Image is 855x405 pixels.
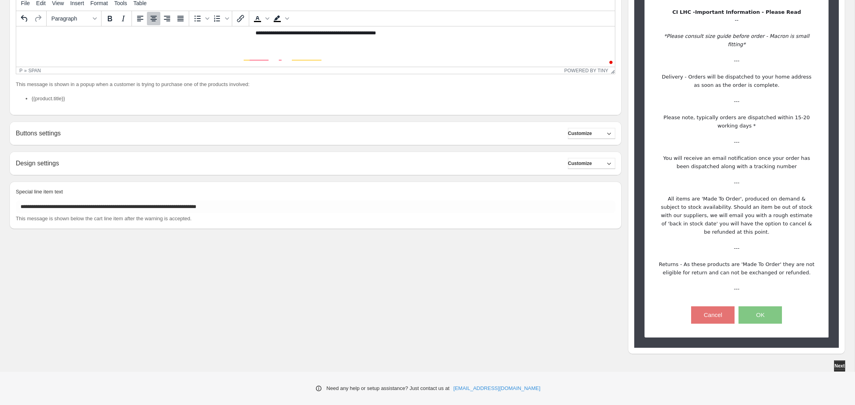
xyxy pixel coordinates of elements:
[734,245,739,251] span: ---
[51,15,90,22] span: Paragraph
[568,128,615,139] button: Customize
[251,12,271,25] div: Text color
[16,189,63,195] span: Special line item text
[28,68,41,73] div: span
[659,261,816,276] span: Returns - As these products are 'Made To Order' they are not eligible for return and can not be e...
[174,12,187,25] button: Justify
[16,81,615,88] p: This message is shown in a popup when a customer is trying to purchase one of the products involved:
[453,384,540,392] a: [EMAIL_ADDRESS][DOMAIN_NAME]
[608,67,615,74] div: Resize
[834,363,845,369] span: Next
[48,12,100,25] button: Formats
[147,12,160,25] button: Align center
[117,12,130,25] button: Italic
[734,98,739,104] span: ---
[568,158,615,169] button: Customize
[271,12,290,25] div: Background color
[160,12,174,25] button: Align right
[16,129,61,137] h2: Buttons settings
[664,33,811,47] span: *Please consult size guide before order - Macron is small fitting*
[103,12,117,25] button: Bold
[191,12,210,25] div: Bullet list
[18,12,31,25] button: Undo
[734,180,739,186] span: ---
[738,306,782,324] button: OK
[16,216,192,221] span: This message is shown below the cart line item after the warning is accepted.
[691,306,735,324] button: Cancel
[31,12,45,25] button: Redo
[24,68,27,73] div: »
[734,286,739,292] span: ---
[663,114,812,129] span: Please note, typically orders are dispatched within 15-20 working days *
[19,68,23,73] div: p
[658,8,815,317] p: --
[834,360,845,371] button: Next
[661,196,814,235] span: All items are 'Made To Order', produced on demand & subject to stock availability. Should an item...
[234,12,247,25] button: Insert/edit link
[32,95,615,103] li: {{product.title}}
[210,12,230,25] div: Numbered list
[133,12,147,25] button: Align left
[16,26,615,67] iframe: Rich Text Area
[662,74,813,88] span: Delivery - Orders will be dispatched to your home address as soon as the order is complete.
[568,160,592,167] span: Customize
[734,139,739,145] span: ---
[672,9,801,15] span: CI LHC -Important Information - Please Read
[734,58,739,64] span: ---
[564,68,609,73] a: Powered by Tiny
[16,159,59,167] h2: Design settings
[663,155,812,169] span: You will receive an email notification once your order has been dispatched along with a tracking ...
[568,130,592,137] span: Customize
